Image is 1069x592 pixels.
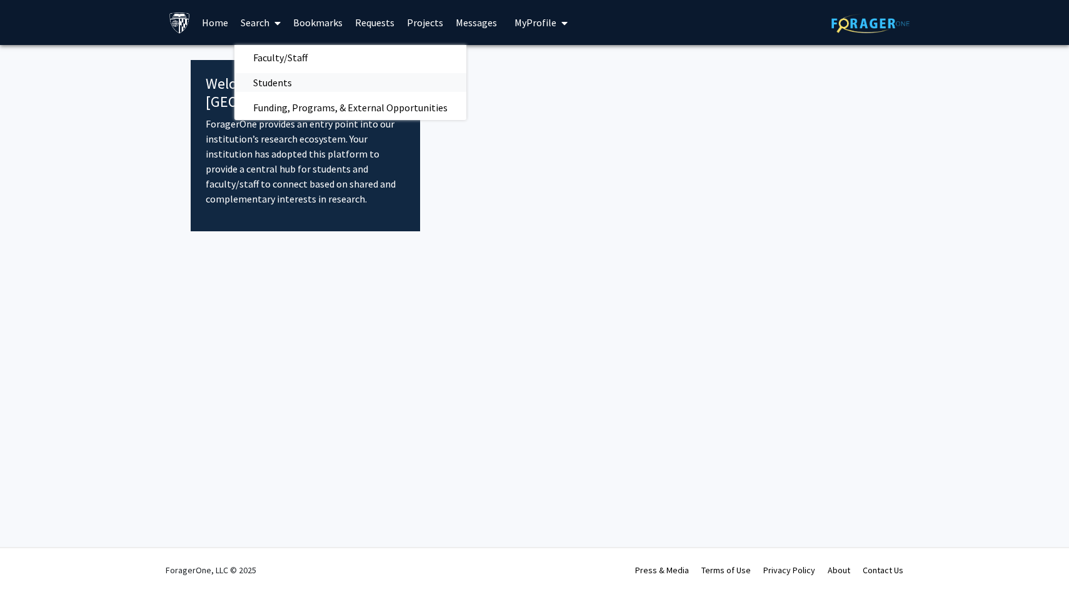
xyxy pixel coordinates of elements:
a: Messages [449,1,503,44]
img: ForagerOne Logo [831,14,910,33]
span: Faculty/Staff [234,45,326,70]
span: My Profile [514,16,556,29]
a: Press & Media [635,564,689,576]
a: Terms of Use [701,564,751,576]
a: About [828,564,850,576]
a: Contact Us [863,564,903,576]
a: Students [234,73,466,92]
a: Faculty/Staff [234,48,466,67]
img: Johns Hopkins University Logo [169,12,191,34]
span: Students [234,70,311,95]
a: Search [234,1,287,44]
a: Privacy Policy [763,564,815,576]
a: Requests [349,1,401,44]
span: Funding, Programs, & External Opportunities [234,95,466,120]
a: Projects [401,1,449,44]
p: ForagerOne provides an entry point into our institution’s research ecosystem. Your institution ha... [206,116,405,206]
a: Home [196,1,234,44]
div: ForagerOne, LLC © 2025 [166,548,256,592]
iframe: Chat [9,536,53,583]
a: Funding, Programs, & External Opportunities [234,98,466,117]
h4: Welcome to [GEOGRAPHIC_DATA] [206,75,405,111]
a: Bookmarks [287,1,349,44]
